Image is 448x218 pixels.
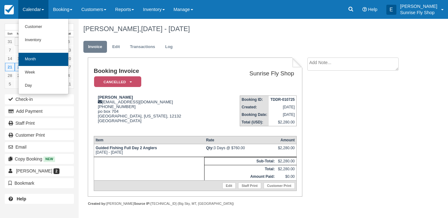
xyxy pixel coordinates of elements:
[269,111,296,118] td: [DATE]
[222,183,236,189] a: Edit
[362,7,367,12] i: Help
[204,173,277,181] th: Amount Paid:
[15,46,25,54] a: 8
[5,166,74,176] a: [PERSON_NAME] 2
[160,41,177,53] a: Log
[16,168,52,173] span: [PERSON_NAME]
[15,30,25,37] th: Mon
[240,118,269,126] th: Total (USD):
[96,146,157,150] strong: Guided Fishing Full Day 2 Anglers
[15,63,25,71] a: 22
[204,157,277,165] th: Sub-Total:
[5,30,15,37] th: Sun
[94,136,204,144] th: Item
[368,7,378,12] span: Help
[141,25,190,33] span: [DATE] - [DATE]
[240,103,269,111] th: Created:
[270,97,294,102] strong: TDDR-010725
[94,76,141,87] em: Cancelled
[94,144,204,157] td: [DATE] - [DATE]
[19,53,68,66] a: Month
[5,46,15,54] a: 7
[15,54,25,63] a: 15
[204,165,277,173] th: Total:
[15,37,25,46] a: 1
[219,70,294,77] h2: Sunrise Fly Shop
[5,63,15,71] a: 21
[276,173,296,181] td: $0.00
[88,202,106,205] strong: Created by:
[19,34,68,47] a: Inventory
[94,95,217,131] div: [EMAIL_ADDRESS][DOMAIN_NAME] [PHONE_NUMBER] po box 704 [GEOGRAPHIC_DATA], [US_STATE], 12132 [GEOG...
[5,37,15,46] a: 31
[5,118,74,128] a: Staff Print
[83,41,107,53] a: Invoice
[64,54,74,63] a: 20
[5,130,74,140] a: Customer Print
[238,183,261,189] a: Staff Print
[17,196,26,201] b: Help
[386,5,396,15] div: E
[5,80,15,88] a: 5
[15,71,25,80] a: 29
[5,142,74,152] button: Email
[264,183,295,189] a: Customer Print
[5,71,15,80] a: 28
[18,19,69,94] ul: Calendar
[204,136,277,144] th: Rate
[5,106,74,116] button: Add Payment
[88,201,302,206] div: [PERSON_NAME] [TECHNICAL_ID] (Big Sky, MT, [GEOGRAPHIC_DATA])
[98,95,133,100] strong: [PERSON_NAME]
[240,111,269,118] th: Booking Date:
[64,71,74,80] a: 4
[15,80,25,88] a: 6
[64,80,74,88] a: 11
[206,146,214,150] strong: Qty
[4,5,14,14] img: checkfront-main-nav-mini-logo.png
[94,76,139,88] a: Cancelled
[400,3,437,9] p: [PERSON_NAME]
[64,63,74,71] a: 27
[5,54,15,63] a: 14
[5,178,74,188] button: Bookmark
[83,25,410,33] h1: [PERSON_NAME],
[276,165,296,173] td: $2,280.00
[269,103,296,111] td: [DATE]
[19,66,68,79] a: Week
[400,9,437,16] p: Sunrise Fly Shop
[19,20,68,34] a: Customer
[64,30,74,37] th: Sat
[19,79,68,92] a: Day
[108,41,125,53] a: Edit
[278,146,294,155] div: $2,280.00
[134,202,151,205] strong: Source IP:
[94,68,217,74] h1: Booking Invoice
[53,168,59,174] span: 2
[125,41,160,53] a: Transactions
[64,37,74,46] a: 6
[5,154,74,164] button: Copy Booking New
[269,118,296,126] td: $2,280.00
[5,94,74,104] button: Check-in
[276,157,296,165] td: $2,280.00
[43,156,55,162] span: New
[64,46,74,54] a: 13
[276,136,296,144] th: Amount
[5,194,74,204] a: Help
[204,144,277,157] td: 3 Days @ $760.00
[240,96,269,104] th: Booking ID:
